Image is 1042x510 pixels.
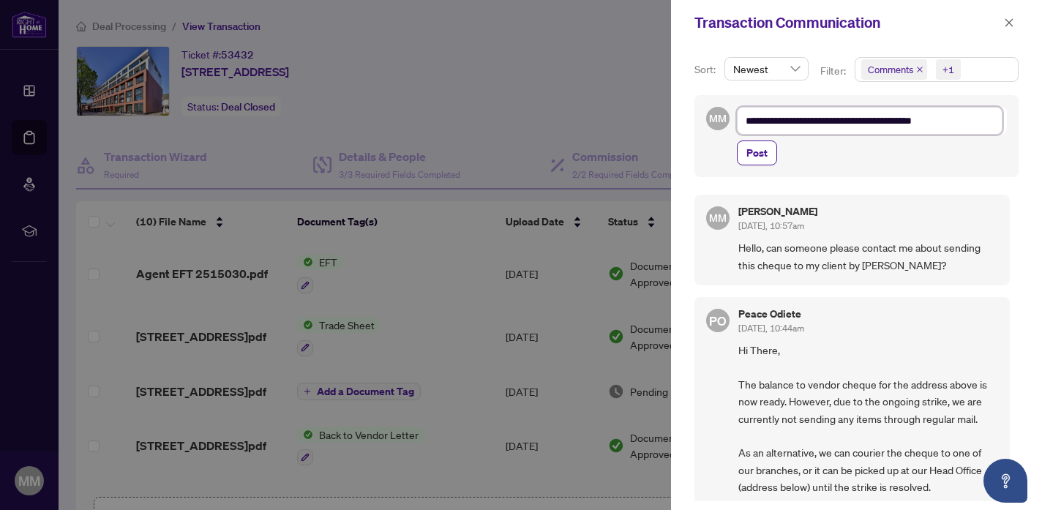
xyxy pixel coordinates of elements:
span: close [1004,18,1014,28]
span: MM [709,210,726,226]
h5: Peace Odiete [738,309,804,319]
div: +1 [942,62,954,77]
p: Sort: [694,61,719,78]
span: MM [709,110,726,127]
h5: [PERSON_NAME] [738,206,817,217]
span: PO [709,311,726,331]
span: [DATE], 10:57am [738,220,804,231]
p: Filter: [820,63,848,79]
button: Post [737,140,777,165]
span: Post [746,141,768,165]
div: Transaction Communication [694,12,1000,34]
span: close [916,66,923,73]
span: Hello, can someone please contact me about sending this cheque to my client by [PERSON_NAME]? [738,239,998,274]
span: Comments [861,59,927,80]
span: Newest [733,58,800,80]
button: Open asap [983,459,1027,503]
span: Comments [868,62,913,77]
span: [DATE], 10:44am [738,323,804,334]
